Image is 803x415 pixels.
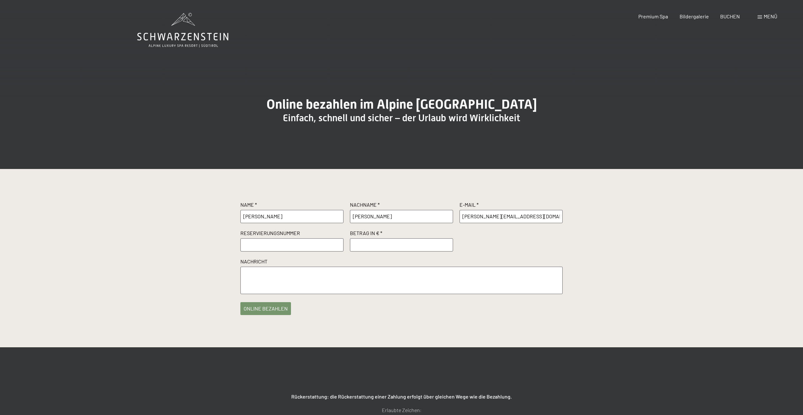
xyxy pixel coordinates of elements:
label: Nachricht [240,258,563,267]
a: Premium Spa [638,13,668,19]
a: Bildergalerie [680,13,709,19]
label: Reservierungsnummer [240,230,343,238]
label: Name * [240,201,343,210]
span: Menü [764,13,777,19]
strong: Rückerstattung: die Rückerstattung einer Zahlung erfolgt über gleichen Wege wie die Bezahlung. [291,393,512,400]
a: BUCHEN [720,13,740,19]
span: Einfach, schnell und sicher – der Urlaub wird Wirklichkeit [283,112,520,124]
span: Online bezahlen im Alpine [GEOGRAPHIC_DATA] [266,97,537,112]
label: Betrag in € * [350,230,453,238]
label: E-Mail * [460,201,563,210]
button: online bezahlen [240,302,291,315]
label: Nachname * [350,201,453,210]
p: Erlaubte Zeichen: [240,406,563,414]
